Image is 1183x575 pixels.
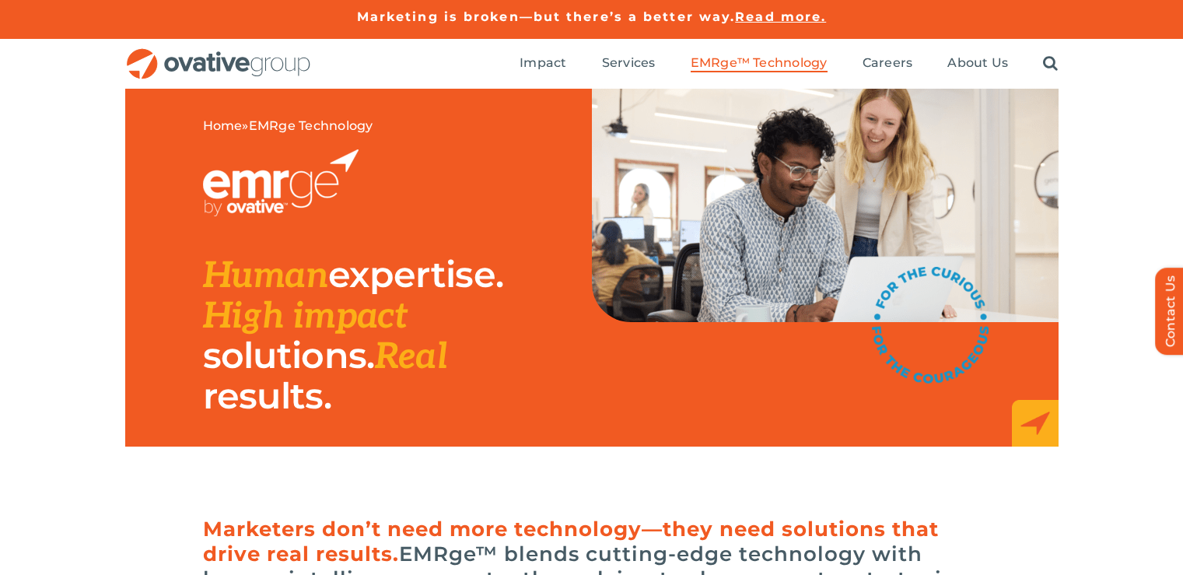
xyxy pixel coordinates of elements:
span: Careers [863,55,913,71]
a: Read more. [735,9,826,24]
span: expertise. [328,252,503,296]
span: Services [602,55,656,71]
a: Search [1043,55,1058,72]
a: EMRge™ Technology [691,55,828,72]
img: EMRGE_RGB_wht [203,149,359,216]
span: About Us [947,55,1008,71]
span: solutions. [203,333,375,377]
span: EMRge™ Technology [691,55,828,71]
a: About Us [947,55,1008,72]
a: Careers [863,55,913,72]
span: » [203,118,373,134]
a: OG_Full_horizontal_RGB [125,47,312,61]
span: Human [203,254,329,298]
span: Marketers don’t need more technology—they need solutions that drive real results. [203,517,939,566]
a: Services [602,55,656,72]
span: results. [203,373,331,418]
span: High impact [203,295,408,338]
a: Impact [520,55,566,72]
span: Impact [520,55,566,71]
span: Real [375,335,447,379]
nav: Menu [520,39,1058,89]
img: EMRge_HomePage_Elements_Arrow Box [1012,400,1059,447]
img: EMRge Landing Page Header Image [592,89,1059,322]
a: Marketing is broken—but there’s a better way. [357,9,736,24]
span: EMRge Technology [249,118,373,133]
a: Home [203,118,243,133]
